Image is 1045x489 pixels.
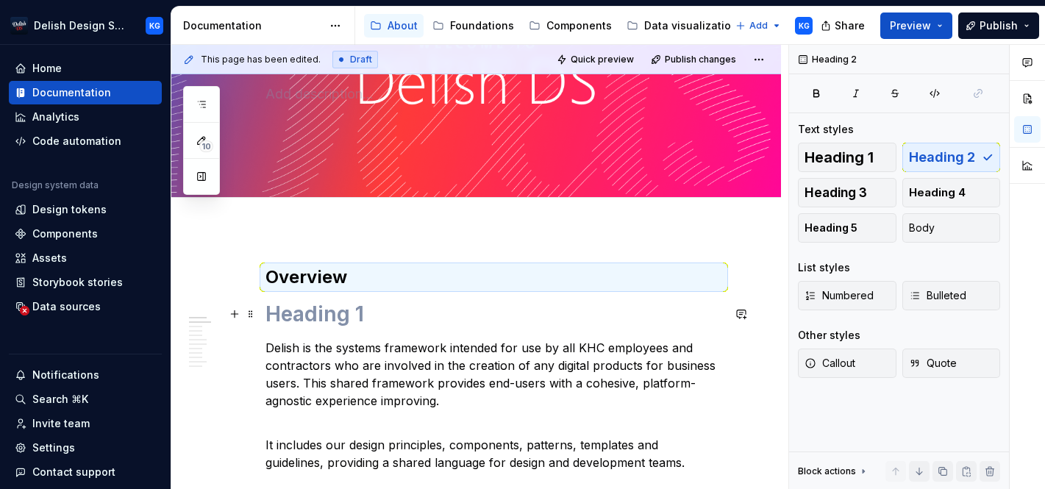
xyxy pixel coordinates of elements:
button: Body [902,213,1001,243]
a: Components [523,14,618,38]
span: Quick preview [571,54,634,65]
a: Analytics [9,105,162,129]
div: Documentation [183,18,322,33]
span: Callout [805,356,855,371]
div: Data visualization [644,18,738,33]
button: Heading 5 [798,213,896,243]
div: Page tree [364,11,728,40]
span: Share [835,18,865,33]
a: Code automation [9,129,162,153]
div: KG [799,20,810,32]
div: Design system data [12,179,99,191]
div: Design tokens [32,202,107,217]
div: Text styles [798,122,854,137]
button: Bulleted [902,281,1001,310]
button: Share [813,13,874,39]
button: Heading 1 [798,143,896,172]
div: Delish Design System [34,18,128,33]
p: It includes our design principles, components, patterns, templates and guidelines, providing a sh... [265,436,722,471]
span: Draft [350,54,372,65]
p: Delish is the systems framework intended for use by all KHC employees and contractors who are inv... [265,339,722,427]
span: Add [749,20,768,32]
div: Assets [32,251,67,265]
div: Components [32,226,98,241]
div: Notifications [32,368,99,382]
a: Documentation [9,81,162,104]
div: Home [32,61,62,76]
div: List styles [798,260,850,275]
span: Heading 5 [805,221,857,235]
button: Notifications [9,363,162,387]
button: Preview [880,13,952,39]
button: Quote [902,349,1001,378]
div: Data sources [32,299,101,314]
button: Delish Design SystemKG [3,10,168,41]
button: Heading 3 [798,178,896,207]
a: Invite team [9,412,162,435]
a: Components [9,222,162,246]
span: Heading 1 [805,150,874,165]
button: Contact support [9,460,162,484]
div: Invite team [32,416,90,431]
a: Design tokens [9,198,162,221]
a: Storybook stories [9,271,162,294]
button: Numbered [798,281,896,310]
img: fdca46e9-bf5c-4775-ab97-8899ced5ea15.png [10,17,28,35]
span: 10 [199,140,213,152]
h2: Overview [265,265,722,289]
button: Search ⌘K [9,388,162,411]
div: Storybook stories [32,275,123,290]
div: Other styles [798,328,860,343]
a: Data sources [9,295,162,318]
span: Quote [909,356,957,371]
a: About [364,14,424,38]
button: Callout [798,349,896,378]
button: Quick preview [552,49,641,70]
div: Analytics [32,110,79,124]
div: Components [546,18,612,33]
span: Heading 3 [805,185,867,200]
div: Block actions [798,465,856,477]
a: Settings [9,436,162,460]
span: Publish [980,18,1018,33]
span: Bulleted [909,288,966,303]
button: Heading 4 [902,178,1001,207]
div: About [388,18,418,33]
a: Home [9,57,162,80]
button: Publish changes [646,49,743,70]
div: Search ⌘K [32,392,88,407]
a: Foundations [427,14,520,38]
span: This page has been edited. [201,54,321,65]
div: Code automation [32,134,121,149]
span: Heading 4 [909,185,966,200]
button: Publish [958,13,1039,39]
span: Numbered [805,288,874,303]
span: Preview [890,18,931,33]
div: KG [149,20,160,32]
div: Settings [32,440,75,455]
div: Documentation [32,85,111,100]
button: Add [731,15,786,36]
div: Contact support [32,465,115,479]
span: Publish changes [665,54,736,65]
div: Block actions [798,461,869,482]
a: Assets [9,246,162,270]
a: Data visualization [621,14,743,38]
div: Foundations [450,18,514,33]
span: Body [909,221,935,235]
